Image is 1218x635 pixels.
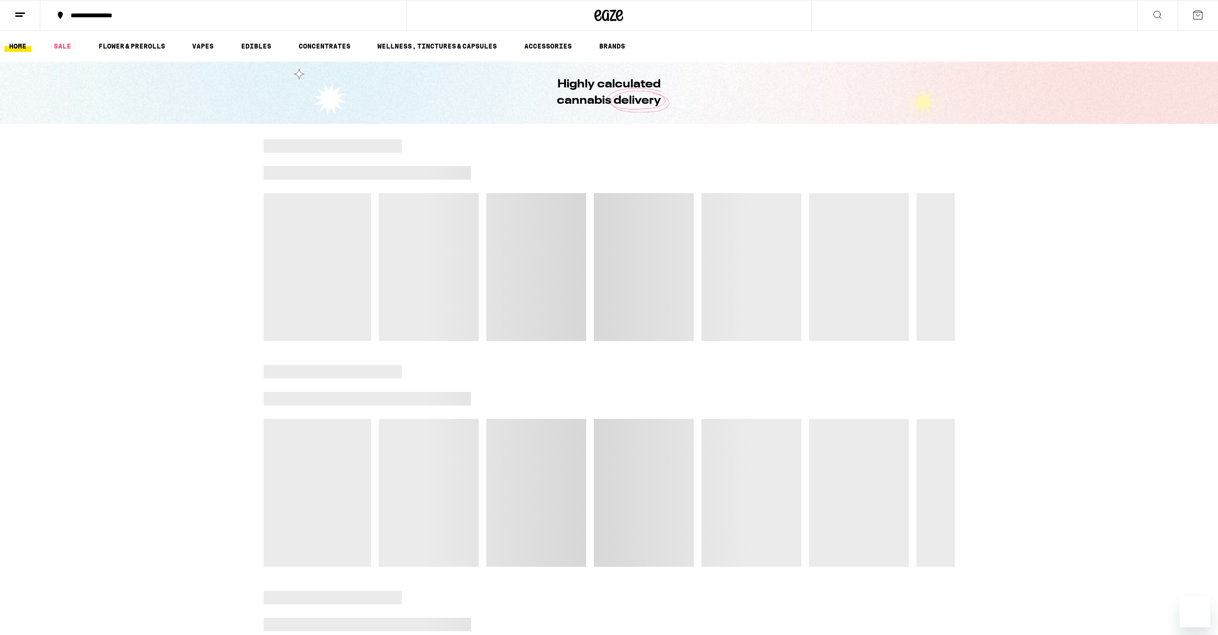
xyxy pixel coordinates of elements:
[94,40,170,52] a: FLOWER & PREROLLS
[519,40,577,52] a: ACCESSORIES
[187,40,218,52] a: VAPES
[236,40,276,52] a: EDIBLES
[530,76,688,109] h1: Highly calculated cannabis delivery
[1180,597,1210,627] iframe: Button to launch messaging window
[373,40,502,52] a: WELLNESS, TINCTURES & CAPSULES
[49,40,76,52] a: SALE
[294,40,355,52] a: CONCENTRATES
[594,40,630,52] a: BRANDS
[4,40,31,52] a: HOME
